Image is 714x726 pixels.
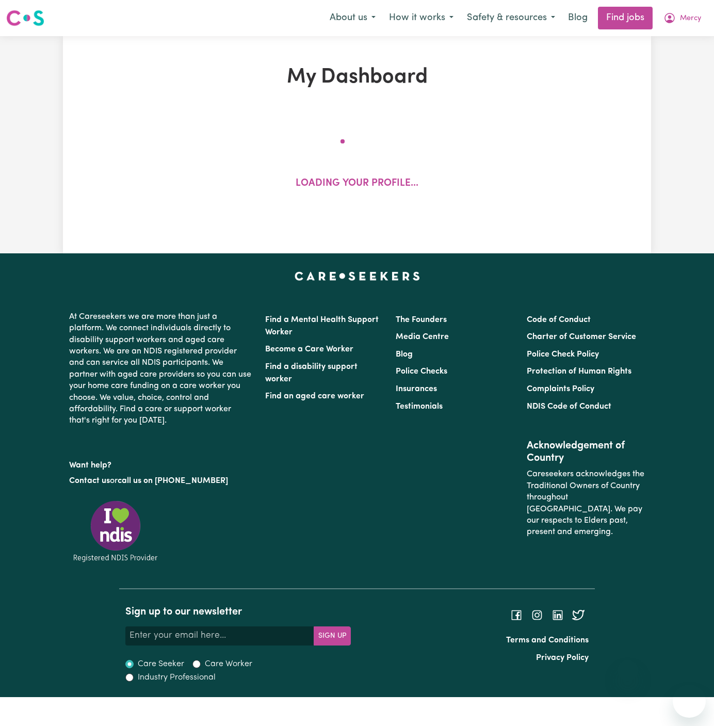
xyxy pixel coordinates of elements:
[531,610,543,619] a: Follow Careseekers on Instagram
[265,345,353,353] a: Become a Care Worker
[527,402,611,411] a: NDIS Code of Conduct
[551,610,564,619] a: Follow Careseekers on LinkedIn
[69,456,253,471] p: Want help?
[460,7,562,29] button: Safety & resources
[527,440,645,464] h2: Acknowledgement of Country
[396,333,449,341] a: Media Centre
[314,626,351,645] button: Subscribe
[527,464,645,542] p: Careseekers acknowledges the Traditional Owners of Country throughout [GEOGRAPHIC_DATA]. We pay o...
[6,9,44,27] img: Careseekers logo
[265,363,358,383] a: Find a disability support worker
[562,7,594,29] a: Blog
[527,350,599,359] a: Police Check Policy
[138,658,184,670] label: Care Seeker
[598,7,653,29] a: Find jobs
[167,65,547,90] h1: My Dashboard
[572,610,585,619] a: Follow Careseekers on Twitter
[138,671,216,684] label: Industry Professional
[536,654,589,662] a: Privacy Policy
[6,6,44,30] a: Careseekers logo
[69,499,162,563] img: Registered NDIS provider
[527,367,631,376] a: Protection of Human Rights
[69,471,253,491] p: or
[265,392,364,400] a: Find an aged care worker
[205,658,252,670] label: Care Worker
[396,367,447,376] a: Police Checks
[69,307,253,431] p: At Careseekers we are more than just a platform. We connect individuals directly to disability su...
[396,316,447,324] a: The Founders
[527,385,594,393] a: Complaints Policy
[396,402,443,411] a: Testimonials
[69,477,110,485] a: Contact us
[618,660,638,681] iframe: Close message
[265,316,379,336] a: Find a Mental Health Support Worker
[295,272,420,280] a: Careseekers home page
[673,685,706,718] iframe: Button to launch messaging window
[510,610,523,619] a: Follow Careseekers on Facebook
[296,176,418,191] p: Loading your profile...
[657,7,708,29] button: My Account
[125,626,314,645] input: Enter your email here...
[527,316,591,324] a: Code of Conduct
[680,13,701,24] span: Mercy
[125,606,351,618] h2: Sign up to our newsletter
[506,636,589,644] a: Terms and Conditions
[323,7,382,29] button: About us
[118,477,228,485] a: call us on [PHONE_NUMBER]
[396,385,437,393] a: Insurances
[396,350,413,359] a: Blog
[382,7,460,29] button: How it works
[527,333,636,341] a: Charter of Customer Service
